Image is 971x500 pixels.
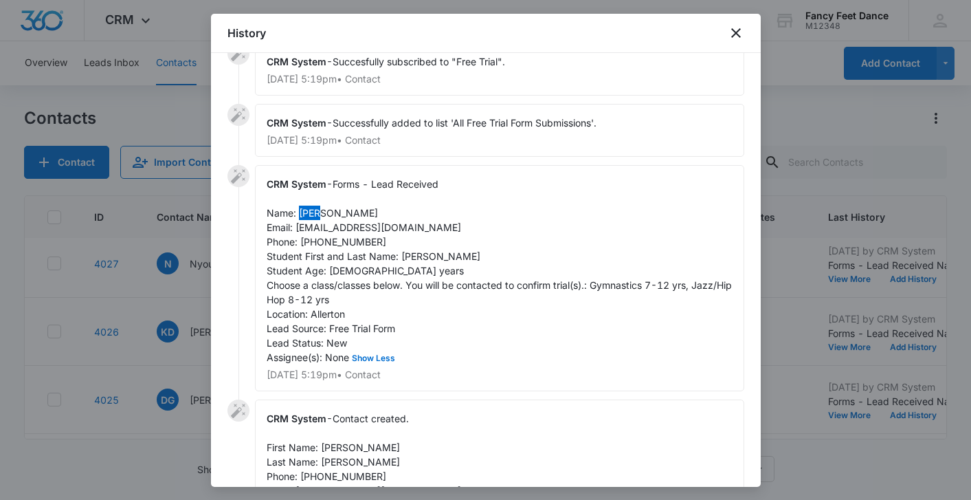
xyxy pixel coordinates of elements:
[267,74,733,84] p: [DATE] 5:19pm • Contact
[267,178,735,363] span: Forms - Lead Received Name: [PERSON_NAME] Email: [EMAIL_ADDRESS][DOMAIN_NAME] Phone: [PHONE_NUMBE...
[267,413,326,424] span: CRM System
[227,25,266,41] h1: History
[333,56,505,67] span: Succesfully subscribed to "Free Trial".
[349,354,398,362] button: Show Less
[333,117,596,129] span: Successfully added to list 'All Free Trial Form Submissions'.
[267,117,326,129] span: CRM System
[267,135,733,145] p: [DATE] 5:19pm • Contact
[255,165,744,391] div: -
[267,178,326,190] span: CRM System
[255,104,744,157] div: -
[267,370,733,380] p: [DATE] 5:19pm • Contact
[728,25,744,41] button: close
[255,43,744,96] div: -
[267,56,326,67] span: CRM System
